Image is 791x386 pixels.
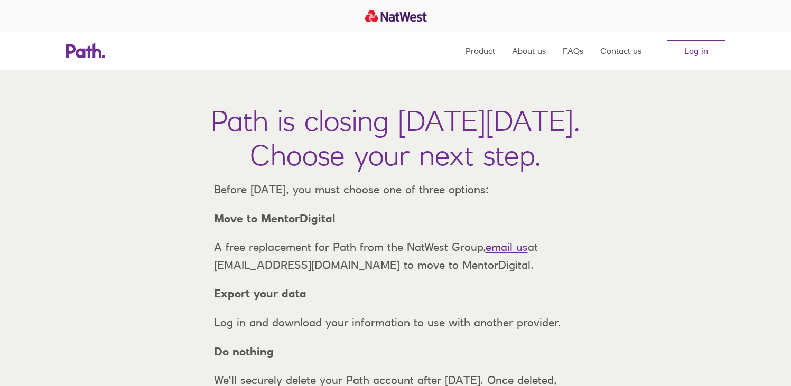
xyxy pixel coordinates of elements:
[206,314,586,332] p: Log in and download your information to use with another provider.
[211,103,580,172] h1: Path is closing [DATE][DATE]. Choose your next step.
[214,212,336,225] strong: Move to MentorDigital
[600,32,641,70] a: Contact us
[214,287,306,300] strong: Export your data
[563,32,583,70] a: FAQs
[206,238,586,274] p: A free replacement for Path from the NatWest Group, at [EMAIL_ADDRESS][DOMAIN_NAME] to move to Me...
[667,40,725,61] a: Log in
[512,32,546,70] a: About us
[486,240,528,253] a: email us
[214,345,274,358] strong: Do nothing
[206,181,586,199] p: Before [DATE], you must choose one of three options:
[466,32,495,70] a: Product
